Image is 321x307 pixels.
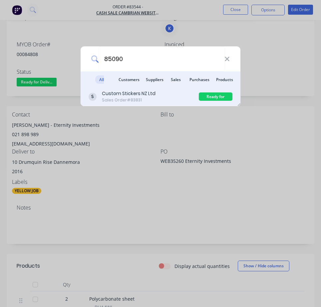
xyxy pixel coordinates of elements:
span: Customers [115,75,144,84]
input: Start typing a customer or supplier name to create a new order... [99,46,224,71]
span: Products [212,75,237,84]
span: Purchases [185,75,213,84]
span: All results [91,75,108,100]
div: Custom Stickers NZ Ltd [102,90,156,97]
span: Suppliers [142,75,167,84]
div: Ready for Delivery [199,92,232,101]
span: Sales [167,75,185,84]
div: Sales Order #83831 [102,97,156,103]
